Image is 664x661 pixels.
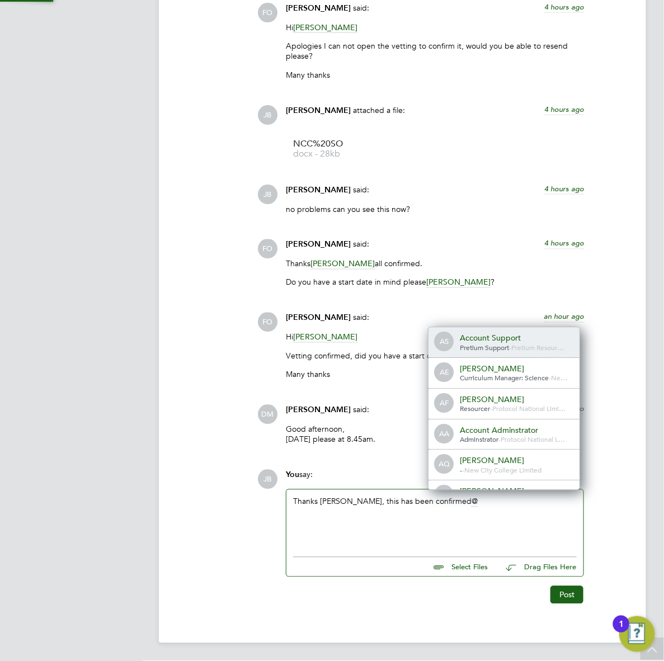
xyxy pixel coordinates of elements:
span: [PERSON_NAME] [293,332,357,343]
span: Protocol National L… [501,435,565,444]
button: Post [550,586,583,604]
span: [PERSON_NAME] [286,185,351,195]
span: Ne… [551,374,567,383]
span: - [460,466,462,475]
span: Adminstrator [460,435,498,444]
div: [PERSON_NAME] [460,456,572,466]
p: Hi [286,332,584,342]
span: [PERSON_NAME] [310,259,375,270]
span: New City College Limited [464,466,541,475]
span: [PERSON_NAME] [286,313,351,323]
span: You [286,470,299,480]
span: [PERSON_NAME] [286,405,351,415]
span: said: [353,239,369,249]
span: attached a file: [353,105,405,115]
p: Do you have a start date in mind please ? [286,277,584,287]
div: Thanks [PERSON_NAME], this has been confirmed [293,497,577,545]
p: Thanks all confirmed. [286,259,584,269]
span: - [490,404,492,413]
span: AE [435,364,453,382]
span: AB [435,487,453,504]
span: [PERSON_NAME] [286,3,351,13]
div: [PERSON_NAME] [460,487,572,497]
span: 4 hours ago [544,2,584,12]
div: say: [286,470,584,489]
div: Account Adminstrator [460,426,572,436]
span: JB [258,470,277,489]
p: Many thanks [286,370,584,380]
span: docx - 28kb [293,150,383,158]
span: Curriculum Manager: Science [460,374,549,383]
p: Vetting confirmed, did you have a start date in mind please? [286,351,584,361]
span: - [462,466,464,475]
span: AS [435,333,453,351]
span: Protocol National Limi… [492,404,566,413]
button: Open Resource Center, 1 new notification [619,616,655,652]
div: Account Support [460,333,572,343]
span: AQ [435,456,453,474]
span: Resourcer [460,404,490,413]
span: AF [435,395,453,413]
p: Good afternoon, [DATE] please at 8.45am. [286,424,584,445]
span: [PERSON_NAME] [293,22,357,33]
span: DM [258,405,277,424]
div: [PERSON_NAME] [460,364,572,374]
p: Many thanks [286,70,584,80]
span: - [498,435,501,444]
span: 4 hours ago [544,184,584,193]
span: - [509,343,511,352]
span: said: [353,3,369,13]
span: 4 hours ago [544,239,584,248]
span: Pretium Resour… [511,343,564,352]
span: Pretium Support [460,343,509,352]
span: FO [258,239,277,259]
p: Hi [286,22,584,32]
span: JB [258,185,277,204]
div: 1 [619,624,624,639]
span: said: [353,405,369,415]
span: [PERSON_NAME] [286,240,351,249]
p: no problems can you see this now? [286,204,584,214]
span: [PERSON_NAME] [286,106,351,115]
span: 4 hours ago [544,105,584,114]
span: - [549,374,551,383]
span: FO [258,3,277,22]
span: said: [353,313,369,323]
span: [PERSON_NAME] [426,277,491,288]
span: JB [258,105,277,125]
button: Drag Files Here [497,556,577,579]
span: NCC%20SO [293,140,383,148]
div: [PERSON_NAME] [460,395,572,405]
span: AA [435,426,453,443]
span: FO [258,313,277,332]
span: an hour ago [544,312,584,322]
p: Apologies I can not open the vetting to confirm it, would you be able to resend please? [286,41,584,61]
span: said: [353,185,369,195]
a: NCC%20SO docx - 28kb [293,140,383,158]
